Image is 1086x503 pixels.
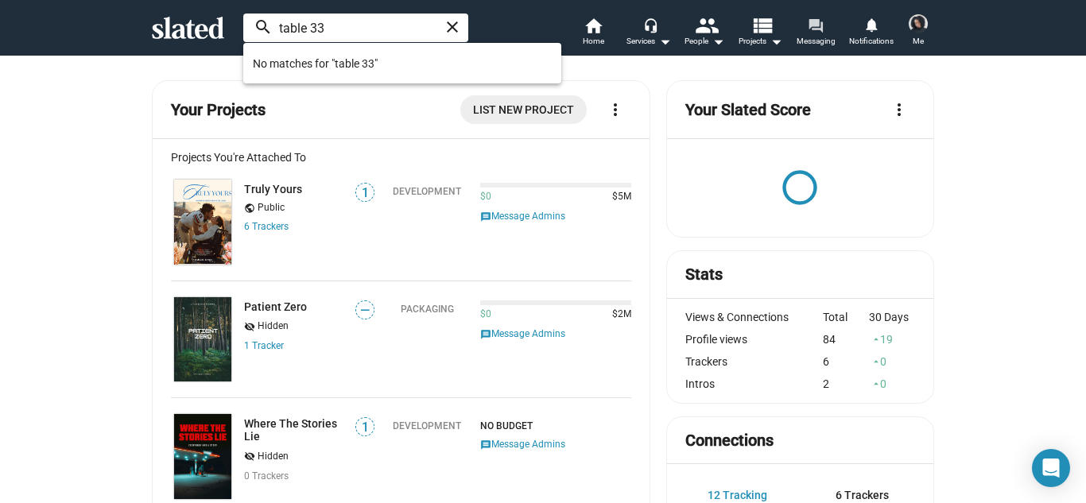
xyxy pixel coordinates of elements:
div: 6 [823,355,869,368]
div: Projects You're Attached To [171,151,631,164]
mat-card-title: Connections [685,430,774,451]
a: Where The Stories Lie [171,411,235,502]
mat-card-title: Stats [685,264,723,285]
mat-icon: home [584,16,603,35]
div: Packaging [401,304,454,315]
mat-icon: arrow_drop_down [708,32,727,51]
mat-icon: headset_mic [643,17,657,32]
a: 6 Trackers [244,221,289,232]
mat-icon: arrow_drop_down [655,32,674,51]
div: Intros [685,377,824,390]
span: $0 [480,191,491,203]
mat-icon: arrow_drop_up [871,378,882,389]
mat-icon: message [480,327,491,342]
span: No matches for "table 33" [253,48,552,79]
div: 0 [869,377,915,390]
span: — [356,303,374,318]
mat-icon: more_vert [606,100,625,119]
mat-icon: forum [808,17,823,33]
mat-icon: notifications [863,17,878,32]
span: Home [583,32,604,51]
img: Truly Yours [174,180,231,265]
mat-icon: arrow_drop_up [871,356,882,367]
span: 12 Tracking [708,489,767,501]
a: Truly Yours [244,183,302,195]
a: Where The Stories Lie [244,417,345,443]
span: Hidden [258,320,289,333]
a: Patient Zero [171,294,235,385]
span: s [284,221,289,232]
span: 1 [356,185,374,201]
button: Message Admins [480,438,565,453]
span: 6 Trackers [836,489,889,501]
button: Lania Stewart (Lania Kayell)Me [899,11,937,52]
mat-icon: more_vert [890,100,909,119]
div: 84 [823,333,869,346]
span: Projects [739,32,782,51]
a: Home [565,16,621,51]
div: Views & Connections [685,311,824,323]
a: 1 Tracker [244,340,284,351]
button: Projects [732,16,788,51]
img: Patient Zero [174,297,231,382]
div: Development [393,186,461,197]
button: People [677,16,732,51]
button: Services [621,16,677,51]
button: Message Admins [480,327,565,342]
a: Messaging [788,16,844,51]
span: NO BUDGET [480,420,631,431]
button: Message Admins [480,210,565,225]
mat-icon: close [443,17,462,37]
img: Where The Stories Lie [174,414,231,499]
span: 1 [356,420,374,435]
div: Profile views [685,333,824,346]
span: Me [913,32,924,51]
mat-icon: message [480,210,491,225]
div: Open Intercom Messenger [1032,449,1070,487]
mat-icon: message [480,438,491,453]
mat-icon: arrow_drop_up [871,334,882,345]
mat-icon: visibility_off [244,319,255,335]
img: Lania Stewart (Lania Kayell) [909,14,928,33]
mat-card-title: Your Projects [171,99,266,121]
mat-icon: people [695,14,718,37]
span: $5M [606,191,631,203]
div: Services [626,32,671,51]
mat-icon: arrow_drop_down [766,32,785,51]
span: $2M [606,308,631,321]
div: Total [823,311,869,323]
div: Development [393,420,461,431]
div: 2 [823,377,869,390]
mat-icon: view_list [751,14,774,37]
a: List New Project [460,95,587,124]
div: 0 [869,355,915,368]
div: 30 Days [869,311,915,323]
div: 19 [869,333,915,346]
input: Search people and projects [243,14,468,42]
span: $0 [480,308,491,321]
span: List New Project [473,95,574,124]
a: Notifications [844,16,899,51]
span: Public [258,202,285,215]
span: Hidden [258,451,289,463]
div: People [685,32,724,51]
span: Messaging [797,32,836,51]
span: Notifications [849,32,894,51]
mat-card-title: Your Slated Score [685,99,811,121]
a: Patient Zero [244,300,307,313]
span: 0 Trackers [244,470,289,482]
div: Trackers [685,355,824,368]
a: Truly Yours [171,176,235,268]
mat-icon: visibility_off [244,449,255,464]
